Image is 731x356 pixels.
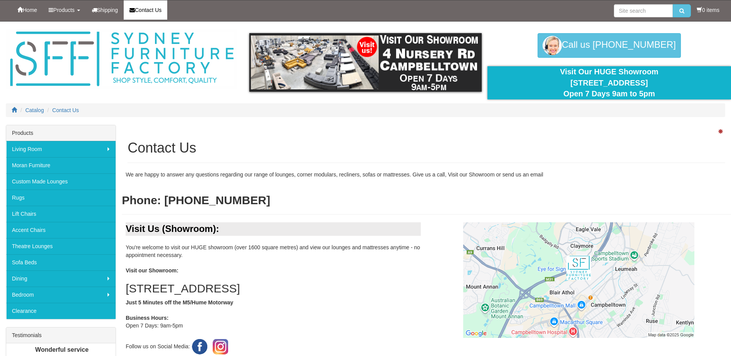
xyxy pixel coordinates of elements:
li: 0 items [697,6,719,14]
div: Products [6,125,116,141]
a: Accent Chairs [6,222,116,238]
a: Rugs [6,190,116,206]
span: Products [53,7,74,13]
a: Lift Chairs [6,206,116,222]
b: Phone: [PHONE_NUMBER] [122,194,270,207]
a: Theatre Lounges [6,238,116,254]
img: Sydney Furniture Factory [6,29,237,89]
div: Visit Our HUGE Showroom [STREET_ADDRESS] Open 7 Days 9am to 5pm [493,66,725,99]
a: Products [43,0,86,20]
span: Contact Us [135,7,161,13]
span: Home [23,7,37,13]
img: Click to activate map [463,222,694,338]
div: You're welcome to visit our HUGE showroom (over 1600 square metres) and view our lounges and matt... [122,222,426,356]
a: Click to activate map [432,222,725,338]
a: Shipping [86,0,124,20]
a: Living Room [6,141,116,157]
a: Moran Furniture [6,157,116,173]
div: We are happy to answer any questions regarding our range of lounges, corner modulars, recliners, ... [122,171,731,178]
a: Contact Us [52,107,79,113]
b: Wonderful service [35,346,88,353]
a: Dining [6,270,116,287]
div: Testimonials [6,327,116,343]
h1: Contact Us [128,140,725,156]
h2: [STREET_ADDRESS] [126,282,420,295]
a: Contact Us [124,0,167,20]
div: Visit Us (Showroom): [126,222,420,235]
a: Home [12,0,43,20]
img: showroom.gif [249,33,481,92]
a: Catalog [25,107,44,113]
a: Bedroom [6,287,116,303]
b: Visit our Showroom: Just 5 Minutes off the M5/Hume Motorway [126,267,420,306]
a: Custom Made Lounges [6,173,116,190]
input: Site search [614,4,673,17]
b: Business Hours: [126,315,168,321]
a: Clearance [6,303,116,319]
a: Sofa Beds [6,254,116,270]
span: Shipping [97,7,118,13]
